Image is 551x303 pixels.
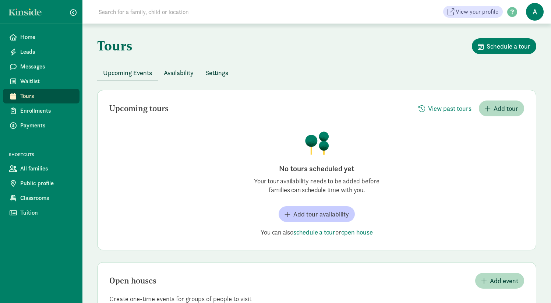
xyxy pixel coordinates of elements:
span: All families [20,164,74,173]
h2: No tours scheduled yet [243,163,391,174]
a: Enrollments [3,103,80,118]
p: Your tour availability needs to be added before families can schedule time with you. [243,177,391,194]
a: Home [3,30,80,45]
button: Add event [475,273,524,289]
button: Add tour [479,101,524,116]
span: Upcoming Events [103,68,152,78]
span: Leads [20,47,74,56]
a: Tuition [3,205,80,220]
h2: Open houses [109,276,156,285]
span: Public profile [20,179,74,188]
a: Tours [3,89,80,103]
p: You can also or [243,228,391,237]
a: Messages [3,59,80,74]
a: Public profile [3,176,80,191]
a: View your profile [443,6,503,18]
span: Enrollments [20,106,74,115]
span: A [526,3,544,21]
span: Tuition [20,208,74,217]
a: Waitlist [3,74,80,89]
span: Home [20,33,74,42]
span: Waitlist [20,77,74,86]
span: Payments [20,121,74,130]
span: Availability [164,68,194,78]
button: schedule a tour [293,228,335,237]
h1: Tours [97,38,133,53]
img: illustration-trees.png [304,131,329,155]
span: Messages [20,62,74,71]
a: Classrooms [3,191,80,205]
span: Tours [20,92,74,101]
iframe: Chat Widget [514,268,551,303]
button: Schedule a tour [472,38,536,54]
button: Upcoming Events [97,65,158,81]
span: Settings [205,68,228,78]
button: Settings [199,65,234,81]
button: Add tour availability [279,206,355,222]
a: All families [3,161,80,176]
span: Add tour availability [293,209,349,219]
span: View your profile [456,7,498,16]
a: View past tours [413,105,477,113]
span: Add tour [494,103,518,113]
button: View past tours [413,101,477,116]
button: Availability [158,65,199,81]
span: Schedule a tour [487,41,530,51]
span: Classrooms [20,194,74,202]
h2: Upcoming tours [109,104,169,113]
input: Search for a family, child or location [94,4,301,19]
a: Leads [3,45,80,59]
span: View past tours [428,103,471,113]
a: Payments [3,118,80,133]
button: open house [341,228,373,237]
span: Add event [490,276,518,286]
